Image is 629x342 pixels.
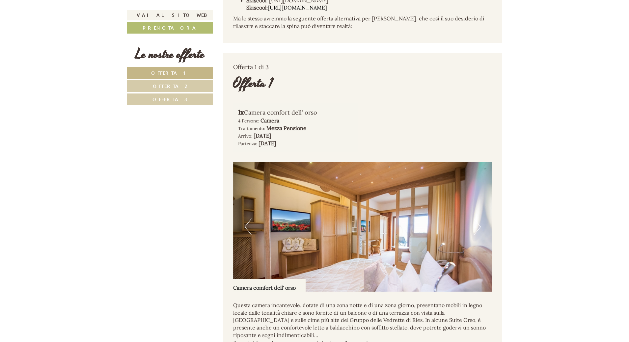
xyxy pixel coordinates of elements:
[127,22,213,34] a: Prenota ora
[127,10,213,20] a: Vai al sito web
[151,70,189,76] span: Offerta 1
[233,279,306,292] div: Camera comfort dell' orso
[474,219,481,235] button: Next
[238,108,244,116] b: 1x
[153,83,187,89] span: Offerta 2
[152,96,187,102] span: Offerta 3
[260,117,279,124] b: Camera
[254,132,271,139] b: [DATE]
[245,219,252,235] button: Previous
[238,141,257,146] small: Partenza:
[233,15,493,30] p: Ma lo stesso avremmo la seguente offerta alternativa per [PERSON_NAME], che cosi il suo desiderio...
[268,4,327,11] a: [URL][DOMAIN_NAME]
[233,162,493,292] img: image
[233,74,273,93] div: Offerta 1
[238,133,252,139] small: Arrivo:
[246,4,268,11] strong: Skiscool:
[266,125,306,131] b: Mezza Pensione
[238,125,265,131] small: Trattamento:
[238,118,259,124] small: 4 Persone:
[259,140,276,146] b: [DATE]
[233,63,269,71] span: Offerta 1 di 3
[238,108,353,117] div: Camera comfort dell' orso
[127,45,213,64] div: Le nostre offerte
